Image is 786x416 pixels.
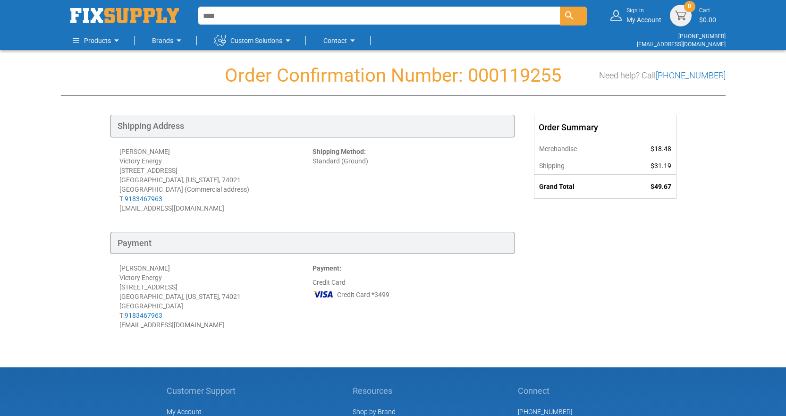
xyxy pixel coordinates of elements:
h3: Need help? Call [599,71,726,80]
div: Standard (Ground) [313,147,506,213]
h5: Connect [518,386,620,396]
div: Credit Card [313,263,506,330]
div: [PERSON_NAME] Victory Energy [STREET_ADDRESS] [GEOGRAPHIC_DATA], [US_STATE], 74021 [GEOGRAPHIC_DA... [119,263,313,330]
strong: Shipping Method: [313,148,366,155]
small: Sign in [626,7,661,15]
a: 9183467963 [125,312,162,319]
small: Cart [699,7,716,15]
span: My Account [167,408,202,416]
span: $18.48 [651,145,671,153]
strong: Grand Total [539,183,575,190]
a: 9183467963 [125,195,162,203]
a: Shop by Brand [353,408,396,416]
th: Merchandise [534,140,621,157]
div: My Account [626,7,661,24]
span: $49.67 [651,183,671,190]
img: VI [313,287,334,301]
a: [EMAIL_ADDRESS][DOMAIN_NAME] [637,41,726,48]
a: Products [73,31,122,50]
span: $31.19 [651,162,671,170]
h5: Resources [353,386,406,396]
strong: Payment: [313,264,341,272]
h5: Customer Support [167,386,241,396]
span: $0.00 [699,16,716,24]
a: Custom Solutions [214,31,294,50]
a: [PHONE_NUMBER] [656,70,726,80]
div: [PERSON_NAME] Victory Energy [STREET_ADDRESS] [GEOGRAPHIC_DATA], [US_STATE], 74021 [GEOGRAPHIC_DA... [119,147,313,213]
div: Payment [110,232,515,255]
a: [PHONE_NUMBER] [678,33,726,40]
th: Shipping [534,157,621,175]
div: Shipping Address [110,115,515,137]
span: 0 [688,2,691,10]
h1: Order Confirmation Number: 000119255 [61,65,726,86]
img: Fix Industrial Supply [70,8,179,23]
a: store logo [70,8,179,23]
span: Credit Card *3499 [337,290,389,299]
a: Brands [152,31,185,50]
a: Contact [323,31,358,50]
div: Order Summary [534,115,676,140]
a: [PHONE_NUMBER] [518,408,572,416]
